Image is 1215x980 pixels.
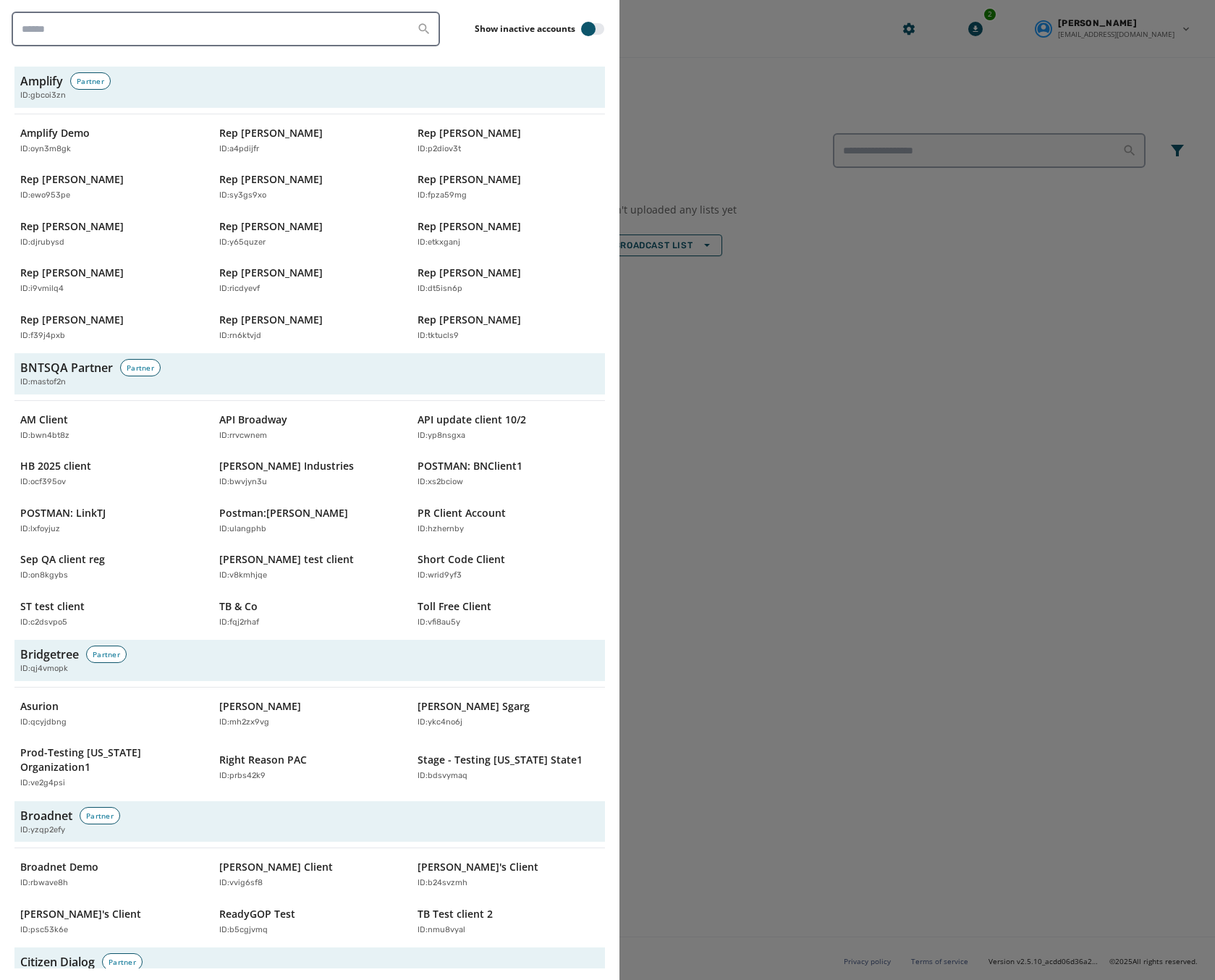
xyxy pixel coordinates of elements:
[14,901,208,942] button: [PERSON_NAME]'s ClientID:psc53k6e
[219,770,266,782] p: ID: prbs42k9
[14,801,605,842] button: BroadnetPartnerID:yzqp2efy
[213,120,407,161] button: Rep [PERSON_NAME]ID:a4pdijfr
[418,552,505,567] p: Short Code Client
[20,506,106,520] p: POSTMAN: LinkTJ
[219,459,354,473] p: [PERSON_NAME] Industries
[20,283,64,295] p: ID: i9vmilq4
[20,877,68,890] p: ID: rbwave8h
[418,459,522,473] p: POSTMAN: BNClient1
[219,699,301,714] p: [PERSON_NAME]
[213,693,407,735] button: [PERSON_NAME]ID:mh2zx9vg
[219,860,333,874] p: [PERSON_NAME] Client
[20,476,66,489] p: ID: ocf395ov
[219,523,266,536] p: ID: ulangphb
[412,120,605,161] button: Rep [PERSON_NAME]ID:p2diov3t
[412,260,605,301] button: Rep [PERSON_NAME]ID:dt5isn6p
[20,953,95,971] h3: Citizen Dialog
[20,126,90,140] p: Amplify Demo
[418,877,467,890] p: ID: b24svzmh
[20,430,69,442] p: ID: bwn4bt8z
[219,190,266,202] p: ID: sy3gs9xo
[20,459,91,473] p: HB 2025 client
[20,599,85,614] p: ST test client
[20,552,105,567] p: Sep QA client reg
[219,266,323,280] p: Rep [PERSON_NAME]
[418,476,463,489] p: ID: xs2bciow
[219,172,323,187] p: Rep [PERSON_NAME]
[20,237,64,249] p: ID: djrubysd
[412,546,605,588] button: Short Code ClientID:wrid9yf3
[14,120,208,161] button: Amplify DemoID:oyn3m8gk
[20,745,187,774] p: Prod-Testing [US_STATE] Organization1
[412,594,605,635] button: Toll Free ClientID:vfi8au5y
[20,376,66,389] span: ID: mastof2n
[20,777,65,790] p: ID: ve2g4psi
[14,260,208,301] button: Rep [PERSON_NAME]ID:i9vmilq4
[219,430,267,442] p: ID: rrvcwnem
[20,413,68,427] p: AM Client
[213,453,407,494] button: [PERSON_NAME] IndustriesID:bwvjyn3u
[418,330,459,342] p: ID: tktucls9
[14,740,208,795] button: Prod-Testing [US_STATE] Organization1ID:ve2g4psi
[213,740,407,795] button: Right Reason PACID:prbs42k9
[213,166,407,208] button: Rep [PERSON_NAME]ID:sy3gs9xo
[412,740,605,795] button: Stage - Testing [US_STATE] State1ID:bdsvymaq
[219,143,259,156] p: ID: a4pdijfr
[213,594,407,635] button: TB & CoID:fqj2rhaf
[80,807,120,824] div: Partner
[14,67,605,108] button: AmplifyPartnerID:gbcoi3zn
[14,453,208,494] button: HB 2025 clientID:ocf395ov
[213,214,407,255] button: Rep [PERSON_NAME]ID:y65quzer
[412,500,605,541] button: PR Client AccountID:hzhernby
[20,330,65,342] p: ID: f39j4pxb
[20,523,60,536] p: ID: lxfoyjuz
[418,219,521,234] p: Rep [PERSON_NAME]
[219,219,323,234] p: Rep [PERSON_NAME]
[20,860,98,874] p: Broadnet Demo
[418,617,460,629] p: ID: vfi8au5y
[219,330,261,342] p: ID: rn6ktvjd
[102,953,143,971] div: Partner
[14,854,208,895] button: Broadnet DemoID:rbwave8h
[219,506,348,520] p: Postman:[PERSON_NAME]
[219,283,260,295] p: ID: ricdyevf
[20,907,141,921] p: [PERSON_NAME]'s Client
[412,693,605,735] button: [PERSON_NAME] SgargID:ykc4no6j
[120,359,161,376] div: Partner
[219,753,307,767] p: Right Reason PAC
[219,126,323,140] p: Rep [PERSON_NAME]
[86,646,127,663] div: Partner
[418,126,521,140] p: Rep [PERSON_NAME]
[20,190,70,202] p: ID: ewo953pe
[418,860,538,874] p: [PERSON_NAME]'s Client
[418,237,460,249] p: ID: etkxganj
[20,143,71,156] p: ID: oyn3m8gk
[213,307,407,348] button: Rep [PERSON_NAME]ID:rn6ktvjd
[418,143,461,156] p: ID: p2diov3t
[20,646,79,663] h3: Bridgetree
[418,506,506,520] p: PR Client Account
[412,407,605,448] button: API update client 10/2ID:yp8nsgxa
[418,313,521,327] p: Rep [PERSON_NAME]
[70,72,111,90] div: Partner
[20,72,63,90] h3: Amplify
[20,824,65,837] span: ID: yzqp2efy
[20,699,59,714] p: Asurion
[219,476,267,489] p: ID: bwvjyn3u
[14,166,208,208] button: Rep [PERSON_NAME]ID:ewo953pe
[20,313,124,327] p: Rep [PERSON_NAME]
[219,413,287,427] p: API Broadway
[20,266,124,280] p: Rep [PERSON_NAME]
[418,907,493,921] p: TB Test client 2
[219,877,263,890] p: ID: vvig6sf8
[219,599,258,614] p: TB & Co
[20,172,124,187] p: Rep [PERSON_NAME]
[418,266,521,280] p: Rep [PERSON_NAME]
[219,717,269,729] p: ID: mh2zx9vg
[14,693,208,735] button: AsurionID:qcyjdbng
[418,430,465,442] p: ID: yp8nsgxa
[412,854,605,895] button: [PERSON_NAME]'s ClientID:b24svzmh
[14,546,208,588] button: Sep QA client regID:on8kgybs
[418,753,583,767] p: Stage - Testing [US_STATE] State1
[20,617,67,629] p: ID: c2dsvpo5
